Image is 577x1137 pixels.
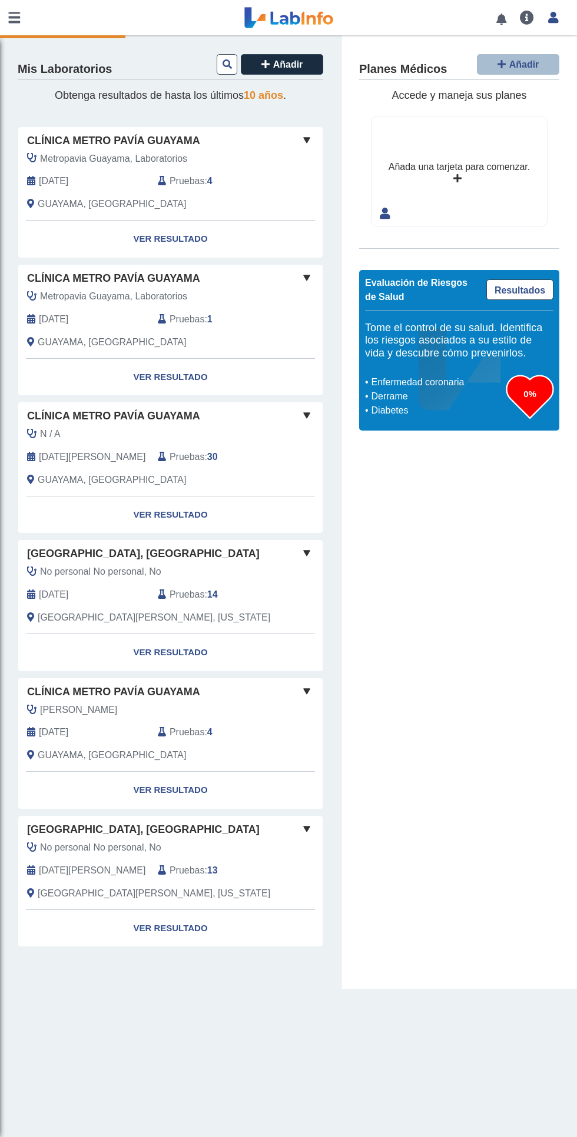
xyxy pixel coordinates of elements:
[477,54,559,75] button: Añadir
[207,727,213,737] font: 4
[359,62,447,75] font: Planes Médicos
[38,886,270,901] span: San Juan, Puerto Rico
[18,772,323,809] a: Ver resultado
[133,509,207,519] font: Ver resultado
[38,748,186,762] span: GUAYAMA, PR
[38,473,186,487] span: GUAYAMA, PR
[40,842,161,852] font: No personal No personal, No
[39,865,145,875] font: [DATE][PERSON_NAME]
[38,750,186,760] font: GUAYAMA, [GEOGRAPHIC_DATA]
[207,314,213,324] font: 1
[40,703,117,717] span: Pimentel, Lucas
[39,312,68,326] span: 07-07-2025
[170,589,204,599] font: Pruebas
[39,314,68,324] font: [DATE]
[18,62,112,75] font: Mis Laboratorios
[27,272,200,284] font: Clínica Metro Pavía Guayama
[18,221,323,258] a: Ver resultado
[133,234,207,244] font: Ver resultado
[38,337,186,347] font: GUAYAMA, [GEOGRAPHIC_DATA]
[133,785,207,795] font: Ver resultado
[273,59,303,69] font: Añadir
[27,823,260,835] font: [GEOGRAPHIC_DATA], [GEOGRAPHIC_DATA]
[39,863,145,878] span: 13 de abril de 2023
[204,589,207,599] font: :
[207,589,218,599] font: 14
[38,335,186,349] span: GUAYAMA, PR
[38,612,270,622] font: [GEOGRAPHIC_DATA][PERSON_NAME], [US_STATE]
[18,910,323,947] a: Ver resultado
[40,427,61,441] span: N / A
[55,89,244,101] font: Obtenga resultados de hasta los últimos
[389,162,530,172] font: Añada una tarjeta para comenzar.
[207,176,213,186] font: 4
[38,199,186,209] font: GUAYAMA, [GEOGRAPHIC_DATA]
[27,686,200,698] font: Clínica Metro Pavía Guayama
[170,727,204,737] font: Pruebas
[18,359,323,396] a: Ver resultado
[40,841,161,855] span: No personal No personal, No
[509,59,539,69] font: Añadir
[204,452,207,462] font: :
[39,452,145,462] font: [DATE][PERSON_NAME]
[40,565,161,579] span: No personal No personal, No
[372,405,409,415] font: Diabetes
[133,372,207,382] font: Ver resultado
[38,475,186,485] font: GUAYAMA, [GEOGRAPHIC_DATA]
[40,429,61,439] font: N / A
[170,314,204,324] font: Pruebas
[204,314,207,324] font: :
[372,377,465,387] font: Enfermedad coronaria
[486,279,553,300] a: Resultados
[204,865,207,875] font: :
[39,588,68,602] span: 17 de enero de 2024
[204,727,207,737] font: :
[38,611,270,625] span: San Juan, Puerto Rico
[39,725,68,739] span: 17 de julio de 2023
[244,89,283,101] font: 10 años
[40,152,187,166] span: Metropavia Guayama, Laboratorios
[40,154,187,164] font: Metropavia Guayama, Laboratorios
[40,291,187,301] font: Metropavia Guayama, Laboratorios
[40,289,187,304] span: Metropavia Guayama, Laboratorios
[495,285,545,295] font: Resultados
[133,647,207,657] font: Ver resultado
[27,135,200,146] font: Clínica Metro Pavía Guayama
[241,54,323,75] button: Añadir
[207,452,218,462] font: 30
[39,450,145,464] span: 08-03-2025
[392,89,526,101] font: Accede y maneja sus planes
[523,389,536,399] font: 0%
[170,452,204,462] font: Pruebas
[18,634,323,671] a: Ver resultado
[365,278,467,302] font: Evaluación de Riesgos de Salud
[39,727,68,737] font: [DATE]
[365,322,542,359] font: Tome el control de su salud. Identifica los riesgos asociados a su estilo de vida y descubre cómo...
[133,923,207,933] font: Ver resultado
[27,410,200,422] font: Clínica Metro Pavía Guayama
[40,566,161,576] font: No personal No personal, No
[170,176,204,186] font: Pruebas
[39,176,68,186] font: [DATE]
[27,548,260,559] font: [GEOGRAPHIC_DATA], [GEOGRAPHIC_DATA]
[207,865,218,875] font: 13
[39,174,68,188] span: 2025-09-20
[18,496,323,534] a: Ver resultado
[372,391,408,401] font: Derrame
[38,888,270,898] font: [GEOGRAPHIC_DATA][PERSON_NAME], [US_STATE]
[40,705,117,715] font: [PERSON_NAME]
[39,589,68,599] font: [DATE]
[38,197,186,211] span: GUAYAMA, PR
[204,176,207,186] font: :
[170,865,204,875] font: Pruebas
[283,89,286,101] font: .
